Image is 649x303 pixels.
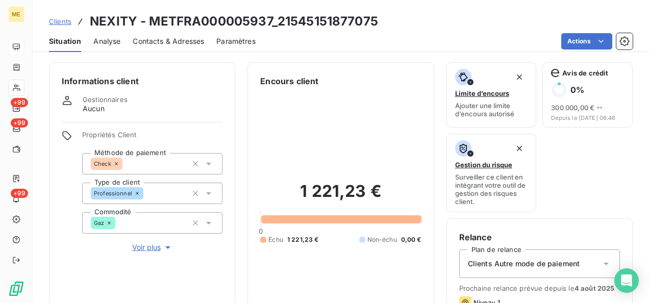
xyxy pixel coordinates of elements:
span: 0,00 € [401,235,421,244]
span: +99 [11,98,28,107]
span: Limite d’encours [455,89,509,97]
span: Prochaine relance prévue depuis le [459,284,620,292]
h6: Relance [459,231,620,243]
button: Limite d’encoursAjouter une limite d’encours autorisé [446,62,537,128]
button: Voir plus [82,242,222,253]
h6: 0 % [570,85,584,95]
span: Contacts & Adresses [133,36,204,46]
span: Clients [49,17,71,26]
span: 1 221,23 € [287,235,319,244]
span: 0 [259,227,263,235]
input: Ajouter une valeur [115,218,123,228]
img: Logo LeanPay [8,281,24,297]
button: Actions [561,33,612,49]
a: +99 [8,120,24,137]
span: Professionnel [94,190,132,196]
button: Gestion du risqueSurveiller ce client en intégrant votre outil de gestion des risques client. [446,134,537,212]
h6: Encours client [260,75,318,87]
span: Non-échu [367,235,397,244]
span: 4 août 2025 [575,284,615,292]
span: +99 [11,118,28,128]
span: Gaz [94,220,104,226]
span: Clients Autre mode de paiement [468,259,580,269]
input: Ajouter une valeur [143,189,152,198]
span: 300 000,00 € [551,104,594,112]
span: Échu [268,235,283,244]
input: Ajouter une valeur [122,159,131,168]
span: Depuis le [DATE] 06:46 [551,115,624,121]
span: Avis de crédit [562,69,608,77]
span: Paramètres [216,36,256,46]
h3: NEXITY - METFRA000005937_21545151877075 [90,12,378,31]
h2: 1 221,23 € [260,181,421,212]
span: Check [94,161,111,167]
a: +99 [8,100,24,116]
span: Situation [49,36,81,46]
div: Open Intercom Messenger [614,268,639,293]
span: Voir plus [132,242,173,252]
span: Analyse [93,36,120,46]
span: Surveiller ce client en intégrant votre outil de gestion des risques client. [455,173,528,206]
span: Ajouter une limite d’encours autorisé [455,102,528,118]
span: Gestion du risque [455,161,512,169]
span: Propriétés Client [82,131,222,145]
h6: Informations client [62,75,222,87]
a: Clients [49,16,71,27]
span: Aucun [83,104,105,114]
span: +99 [11,189,28,198]
div: ME [8,6,24,22]
span: Gestionnaires [83,95,128,104]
